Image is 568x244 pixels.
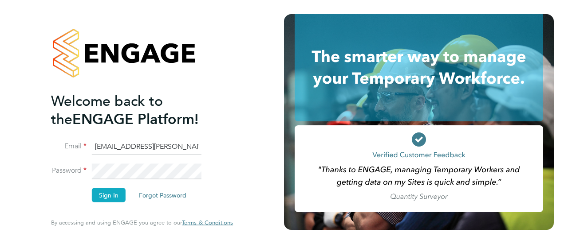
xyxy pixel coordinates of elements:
h2: ENGAGE Platform! [51,92,224,128]
button: Sign In [92,188,126,202]
input: Enter your work email... [92,139,201,155]
button: Forgot Password [132,188,193,202]
label: Password [51,166,87,175]
label: Email [51,141,87,151]
a: Terms & Conditions [182,219,233,226]
span: By accessing and using ENGAGE you agree to our [51,219,233,226]
span: Welcome back to the [51,92,163,128]
span: Terms & Conditions [182,219,233,226]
